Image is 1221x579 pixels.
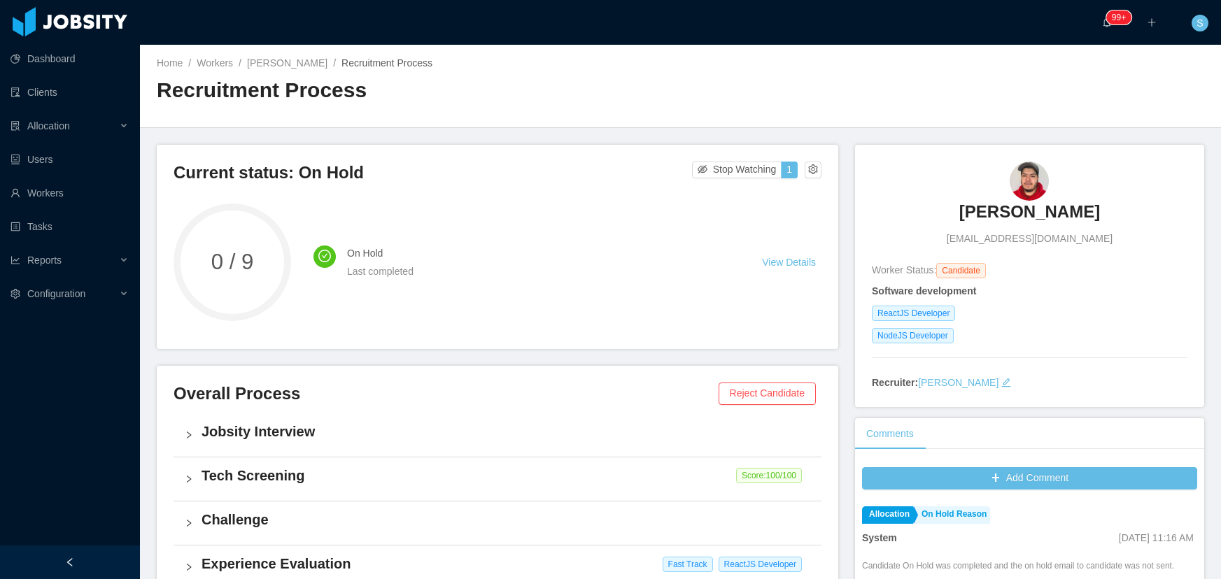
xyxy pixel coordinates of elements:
i: icon: line-chart [10,255,20,265]
span: Candidate [936,263,986,278]
a: icon: userWorkers [10,179,129,207]
i: icon: right [185,563,193,571]
span: / [333,57,336,69]
a: [PERSON_NAME] [247,57,327,69]
i: icon: right [185,431,193,439]
span: Allocation [27,120,70,131]
strong: System [862,532,897,543]
h4: Jobsity Interview [202,422,810,441]
span: NodeJS Developer [872,328,954,343]
div: icon: rightChallenge [174,501,821,545]
a: [PERSON_NAME] [959,201,1100,231]
a: icon: pie-chartDashboard [10,45,129,73]
button: icon: setting [805,162,821,178]
i: icon: edit [1001,378,1011,387]
i: icon: setting [10,289,20,299]
a: On Hold Reason [915,506,990,524]
a: Home [157,57,183,69]
span: [EMAIL_ADDRESS][DOMAIN_NAME] [947,231,1113,246]
span: Reports [27,255,62,266]
div: Last completed [347,264,728,279]
span: Fast Track [663,557,713,572]
span: / [188,57,191,69]
button: icon: plusAdd Comment [862,467,1197,489]
h3: Current status: On Hold [174,162,692,184]
i: icon: right [185,519,193,527]
a: Workers [197,57,233,69]
h4: Experience Evaluation [202,554,810,573]
span: Recruitment Process [341,57,432,69]
h2: Recruitment Process [157,76,681,105]
a: Allocation [862,506,913,524]
strong: Software development [872,285,976,296]
span: / [239,57,241,69]
h3: Overall Process [174,383,719,405]
span: [DATE] 11:16 AM [1119,532,1194,543]
div: Comments [855,418,925,450]
a: icon: robotUsers [10,145,129,173]
div: icon: rightJobsity Interview [174,413,821,457]
button: Reject Candidate [719,383,816,405]
i: icon: plus [1147,17,1157,27]
i: icon: right [185,475,193,483]
span: ReactJS Developer [872,306,955,321]
h4: On Hold [347,245,728,261]
strong: Recruiter: [872,377,918,388]
span: Score: 100 /100 [736,468,802,483]
div: Candidate On Hold was completed and the on hold email to candidate was not sent. [862,559,1174,572]
button: 1 [781,162,798,178]
span: Worker Status: [872,264,936,276]
img: 138c24c9-560b-46a5-ae54-cf2dbf1619ce_681a1a1e1eca0-90w.png [1010,162,1049,201]
span: S [1197,15,1203,31]
h3: [PERSON_NAME] [959,201,1100,223]
span: 0 / 9 [174,251,291,273]
sup: 1209 [1106,10,1131,24]
div: icon: rightTech Screening [174,457,821,501]
h4: Tech Screening [202,466,810,485]
a: [PERSON_NAME] [918,377,998,388]
i: icon: bell [1102,17,1112,27]
a: icon: auditClients [10,78,129,106]
i: icon: check-circle [318,250,331,262]
a: icon: profileTasks [10,213,129,241]
span: ReactJS Developer [719,557,802,572]
i: icon: solution [10,121,20,131]
button: icon: eye-invisibleStop Watching [692,162,782,178]
h4: Challenge [202,510,810,529]
span: Configuration [27,288,85,299]
a: View Details [762,257,816,268]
